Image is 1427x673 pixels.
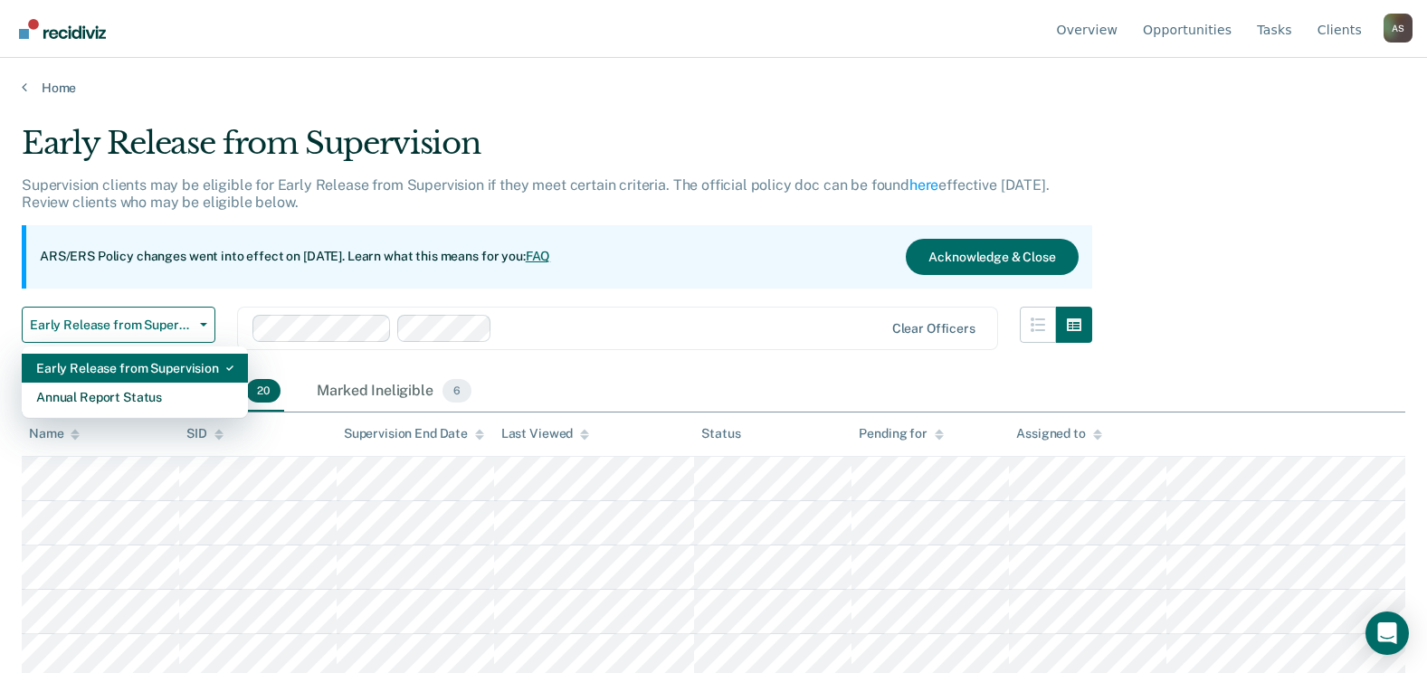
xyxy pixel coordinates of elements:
div: Supervision End Date [344,426,484,441]
div: Status [701,426,740,441]
img: Recidiviz [19,19,106,39]
div: Pending for [859,426,943,441]
a: Home [22,80,1405,96]
div: Name [29,426,80,441]
div: Early Release from Supervision [36,354,233,383]
span: Early Release from Supervision [30,318,193,333]
div: Annual Report Status [36,383,233,412]
a: FAQ [526,249,551,263]
p: ARS/ERS Policy changes went into effect on [DATE]. Learn what this means for you: [40,248,550,266]
div: Last Viewed [501,426,589,441]
button: Profile dropdown button [1384,14,1413,43]
div: Assigned to [1016,426,1101,441]
p: Supervision clients may be eligible for Early Release from Supervision if they meet certain crite... [22,176,1050,211]
div: Open Intercom Messenger [1365,611,1409,655]
div: A S [1384,14,1413,43]
div: Clear officers [892,321,975,336]
div: SID [186,426,224,441]
div: Dropdown Menu [22,346,248,419]
div: Marked Ineligible6 [313,372,475,412]
a: here [909,176,938,194]
span: 20 [246,379,281,403]
span: 6 [442,379,471,403]
button: Acknowledge & Close [906,239,1078,275]
div: Early Release from Supervision [22,125,1092,176]
button: Early Release from Supervision [22,307,215,343]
